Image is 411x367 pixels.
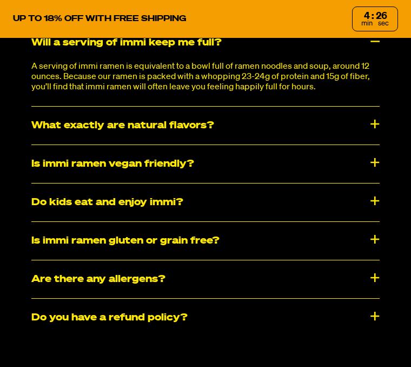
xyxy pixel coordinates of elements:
[31,145,380,183] div: Is immi ramen vegan friendly?
[372,11,374,21] div: :
[31,183,380,221] div: Do kids eat and enjoy immi?
[31,62,380,93] p: A serving of immi ramen is equivalent to a bowl full of ramen noodles and soup, around 12 ounces....
[376,11,387,21] div: 26
[31,260,380,298] div: ​​Are there any allergens?
[364,11,369,21] div: 4
[378,20,389,27] span: sec
[31,24,380,62] div: Will a serving of immi keep me full?
[31,299,380,337] div: Do you have a refund policy?
[5,296,68,362] iframe: Marketing Popup
[361,20,373,27] span: min
[13,14,187,24] p: UP TO 18% OFF WITH FREE SHIPPING
[31,107,380,145] div: What exactly are natural flavors?
[31,222,380,260] div: Is immi ramen gluten or grain free?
